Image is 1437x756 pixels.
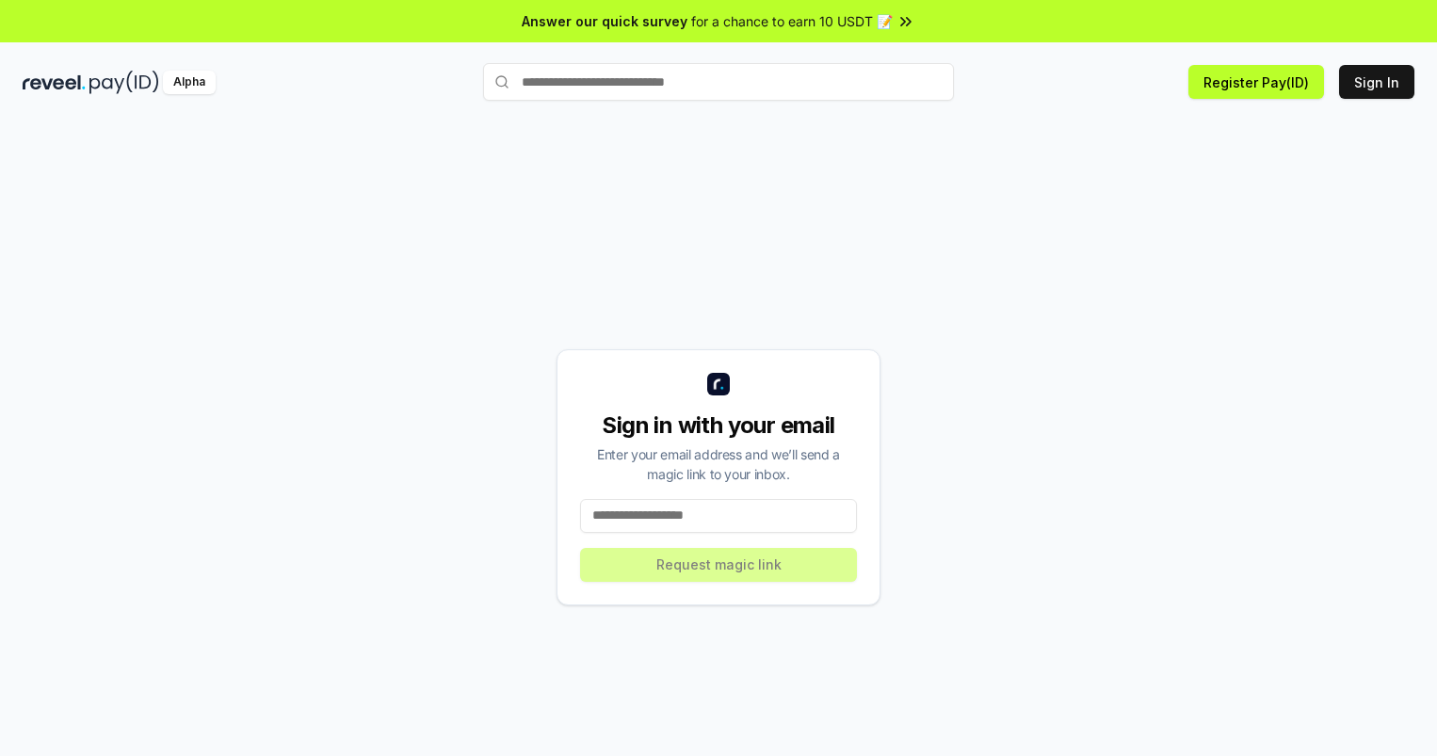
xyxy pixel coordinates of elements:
button: Sign In [1339,65,1414,99]
div: Alpha [163,71,216,94]
div: Enter your email address and we’ll send a magic link to your inbox. [580,444,857,484]
img: reveel_dark [23,71,86,94]
span: for a chance to earn 10 USDT 📝 [691,11,893,31]
button: Register Pay(ID) [1188,65,1324,99]
div: Sign in with your email [580,410,857,441]
img: pay_id [89,71,159,94]
img: logo_small [707,373,730,395]
span: Answer our quick survey [522,11,687,31]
